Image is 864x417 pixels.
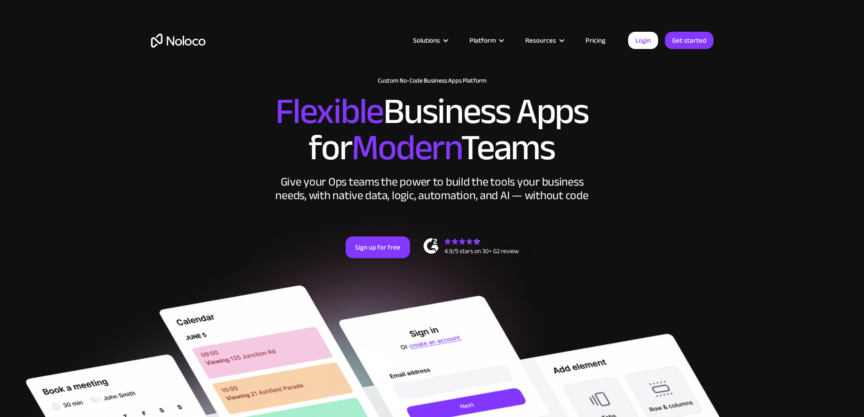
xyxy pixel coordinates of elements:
div: Platform [469,34,496,46]
div: Platform [458,34,514,46]
a: Pricing [574,34,617,46]
div: Give your Ops teams the power to build the tools your business needs, with native data, logic, au... [273,175,591,202]
span: Flexible [275,78,383,145]
div: Resources [514,34,574,46]
h2: Business Apps for Teams [151,93,713,166]
span: Modern [351,114,461,182]
a: Sign up for free [346,236,410,258]
a: Login [628,32,658,49]
div: Resources [525,34,556,46]
div: Solutions [413,34,440,46]
div: Solutions [402,34,458,46]
a: Get started [665,32,713,49]
a: home [151,34,205,48]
